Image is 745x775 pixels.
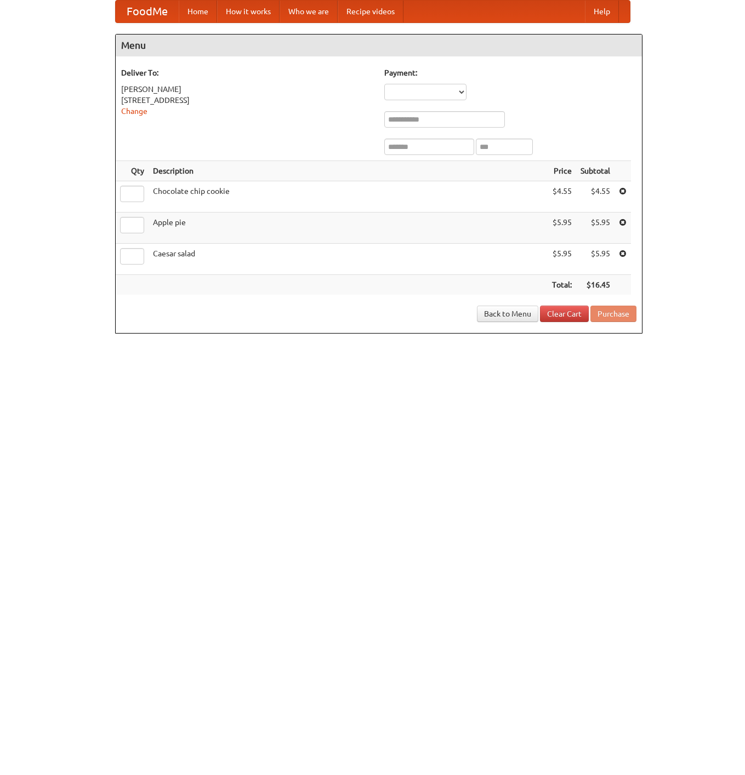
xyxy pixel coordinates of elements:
[121,84,373,95] div: [PERSON_NAME]
[179,1,217,22] a: Home
[548,244,576,275] td: $5.95
[576,244,615,275] td: $5.95
[576,181,615,213] td: $4.55
[548,213,576,244] td: $5.95
[590,306,636,322] button: Purchase
[576,161,615,181] th: Subtotal
[149,244,548,275] td: Caesar salad
[576,213,615,244] td: $5.95
[540,306,589,322] a: Clear Cart
[116,35,642,56] h4: Menu
[149,213,548,244] td: Apple pie
[121,107,147,116] a: Change
[548,275,576,295] th: Total:
[338,1,403,22] a: Recipe videos
[121,67,373,78] h5: Deliver To:
[149,161,548,181] th: Description
[548,161,576,181] th: Price
[116,161,149,181] th: Qty
[116,1,179,22] a: FoodMe
[280,1,338,22] a: Who we are
[384,67,636,78] h5: Payment:
[576,275,615,295] th: $16.45
[477,306,538,322] a: Back to Menu
[121,95,373,106] div: [STREET_ADDRESS]
[585,1,619,22] a: Help
[548,181,576,213] td: $4.55
[149,181,548,213] td: Chocolate chip cookie
[217,1,280,22] a: How it works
